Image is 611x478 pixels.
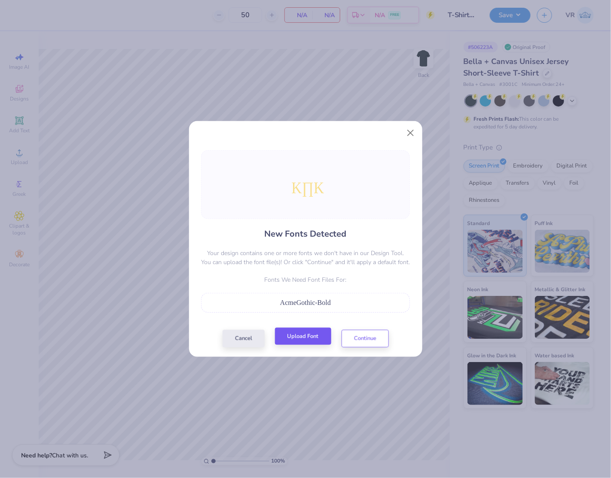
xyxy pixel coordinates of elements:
p: Your design contains one or more fonts we don't have in our Design Tool. You can upload the font ... [201,249,410,267]
button: Close [402,125,419,141]
button: Continue [342,330,389,347]
h4: New Fonts Detected [265,228,347,240]
p: Fonts We Need Font Files For: [201,275,410,284]
span: AcmeGothic-Bold [280,299,331,306]
button: Cancel [223,330,265,347]
button: Upload Font [275,328,331,345]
